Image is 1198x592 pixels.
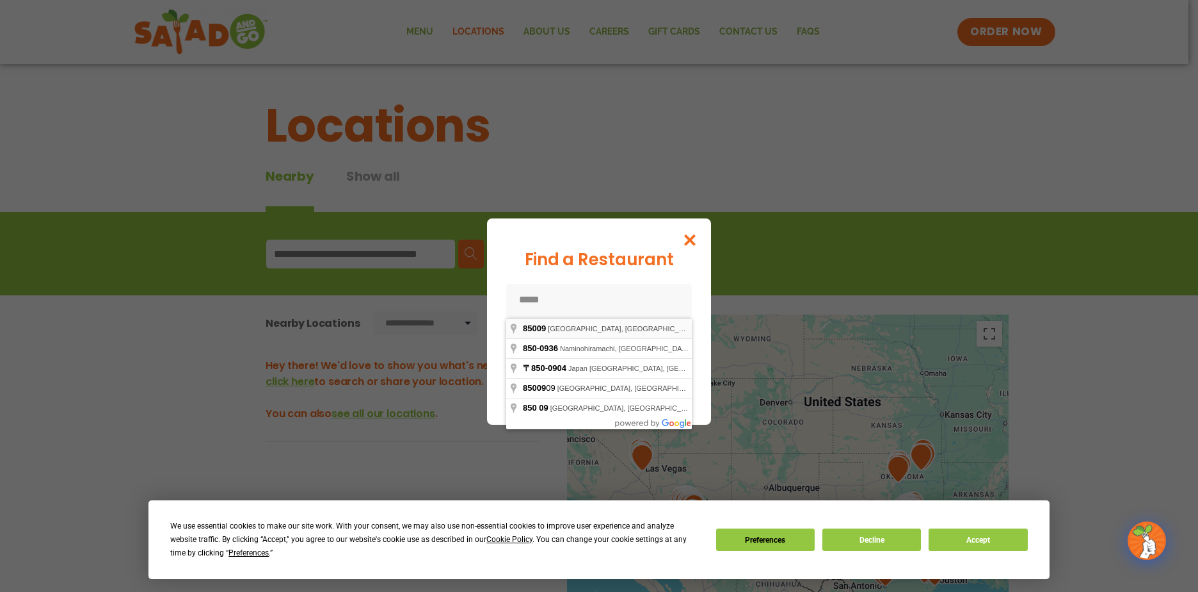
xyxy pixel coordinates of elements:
[523,363,566,373] span: 〒850-0904
[550,404,701,412] span: [GEOGRAPHIC_DATA], [GEOGRAPHIC_DATA]
[560,345,769,352] span: Naminohiramachi, [GEOGRAPHIC_DATA], [GEOGRAPHIC_DATA]
[523,324,546,333] span: 85009
[523,403,548,413] span: 850 09
[716,529,815,551] button: Preferences
[1129,523,1165,559] img: wpChatIcon
[822,529,921,551] button: Decline
[228,548,269,557] span: Preferences
[170,520,700,560] div: We use essential cookies to make our site work. With your consent, we may also use non-essential ...
[148,500,1050,579] div: Cookie Consent Prompt
[929,529,1027,551] button: Accept
[557,384,708,392] span: [GEOGRAPHIC_DATA], [GEOGRAPHIC_DATA]
[506,247,692,272] div: Find a Restaurant
[523,343,558,353] span: 850-0936
[669,218,711,261] button: Close modal
[523,383,557,393] span: 09
[486,535,532,544] span: Cookie Policy
[523,383,546,393] span: 85009
[548,325,776,333] span: [GEOGRAPHIC_DATA], [GEOGRAPHIC_DATA], [GEOGRAPHIC_DATA]
[568,365,740,372] span: Japan [GEOGRAPHIC_DATA], [GEOGRAPHIC_DATA]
